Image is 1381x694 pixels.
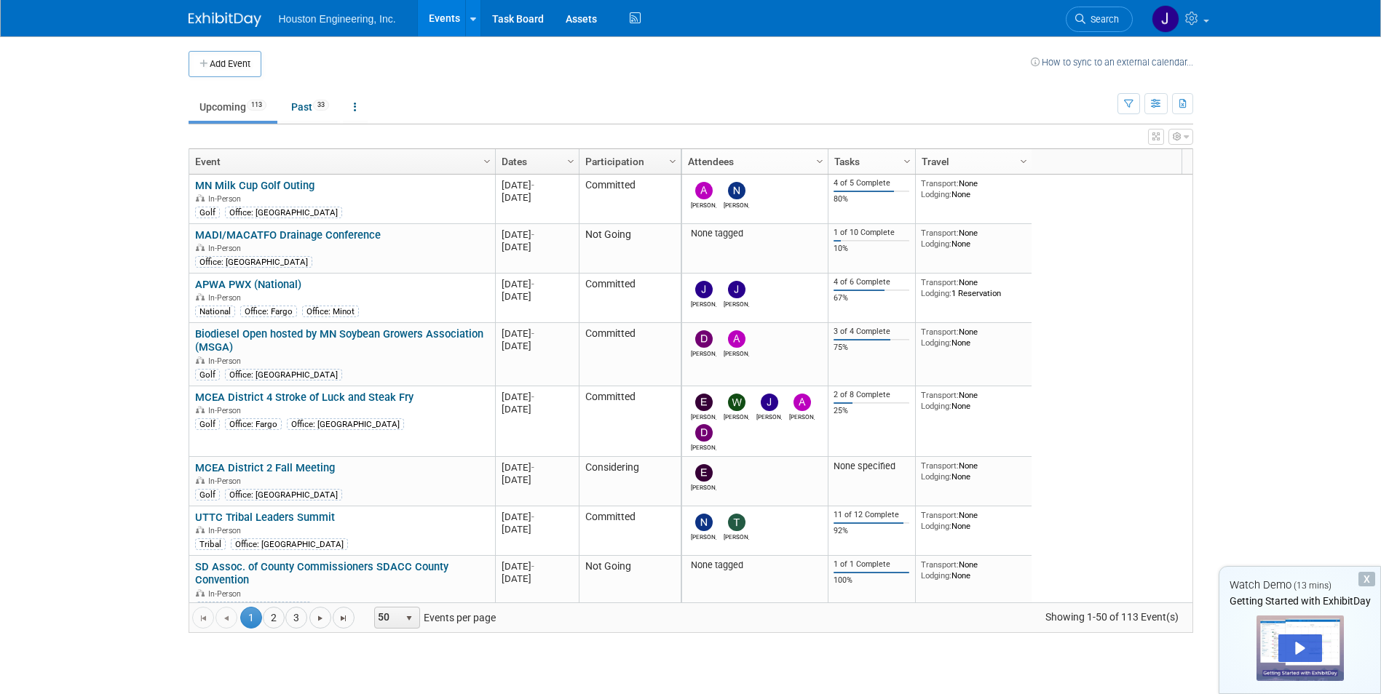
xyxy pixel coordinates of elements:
a: Tasks [834,149,906,174]
div: [DATE] [502,391,572,403]
span: Lodging: [921,239,951,249]
a: SD Assoc. of County Commissioners SDACC County Convention [195,560,448,587]
span: Column Settings [1018,156,1029,167]
div: Joe Reiter [724,298,749,308]
span: Lodging: [921,570,951,581]
span: Transport: [921,228,959,238]
span: - [531,180,534,191]
a: Column Settings [1016,149,1032,171]
a: Column Settings [563,149,579,171]
a: Column Settings [812,149,828,171]
span: Lodging: [921,401,951,411]
div: Office: [GEOGRAPHIC_DATA] [231,538,348,550]
div: [DATE] [502,511,572,523]
img: erik hove [695,464,713,482]
div: [DATE] [502,340,572,352]
div: Jerry Bents [691,298,716,308]
span: Go to the last page [338,613,349,624]
div: None None [921,460,1026,482]
div: Office: Minot [302,306,359,317]
a: 3 [285,607,307,629]
img: Derek Kayser [695,424,713,442]
img: Joe Reiter [728,281,745,298]
div: [DATE] [502,191,572,204]
div: [DATE] [502,179,572,191]
img: In-Person Event [196,244,205,251]
div: Derek Kayser [691,442,716,451]
div: 25% [834,406,909,416]
div: None tagged [687,559,822,571]
img: In-Person Event [196,476,205,484]
img: In-Person Event [196,356,205,364]
div: 75% [834,343,909,353]
div: None None [921,228,1026,249]
a: How to sync to an external calendar... [1031,57,1193,68]
div: 4 of 6 Complete [834,277,909,287]
div: Golf [195,207,220,218]
div: Wes Keller [724,411,749,420]
span: - [531,328,534,339]
td: Considering [579,457,681,506]
div: 11 of 12 Complete [834,510,909,520]
div: [DATE] [502,290,572,303]
span: Transport: [921,460,959,471]
img: Tyson Jeannotte [728,514,745,531]
img: In-Person Event [196,194,205,202]
div: Office: [GEOGRAPHIC_DATA] [225,207,342,218]
a: Biodiesel Open hosted by MN Soybean Growers Association (MSGA) [195,327,483,354]
img: Wes Keller [728,394,745,411]
div: None None [921,178,1026,199]
div: 67% [834,293,909,303]
div: 4 of 5 Complete [834,178,909,188]
span: Lodging: [921,338,951,348]
div: None 1 Reservation [921,277,1026,298]
span: - [531,561,534,572]
div: Aaron Frankl [691,199,716,209]
a: MADI/MACATFO Drainage Conference [195,228,381,242]
div: 1 of 1 Complete [834,559,909,570]
a: Dates [502,149,569,174]
div: Nathaniel Baeumler [724,199,749,209]
img: Aaron Frankl [728,330,745,348]
div: National [195,306,235,317]
img: In-Person Event [196,526,205,533]
span: In-Person [208,589,245,599]
div: None None [921,510,1026,531]
img: Aaron Frankl [695,182,713,199]
a: Column Settings [665,149,681,171]
div: None tagged [687,228,822,239]
span: Column Settings [901,156,913,167]
span: - [531,391,534,402]
div: Office: [GEOGRAPHIC_DATA] [195,256,312,268]
div: Watch Demo [1219,578,1380,593]
a: 2 [263,607,285,629]
span: select [403,613,415,624]
div: Tribal [195,538,226,550]
a: Go to the last page [333,607,355,629]
span: 50 [375,607,400,628]
div: 92% [834,526,909,536]
span: In-Person [208,194,245,204]
img: Adam Ruud [794,394,811,411]
td: Committed [579,506,681,556]
div: None None [921,390,1026,411]
div: Office: Fargo [225,418,282,430]
span: In-Person [208,406,245,415]
button: Add Event [189,51,261,77]
div: 10% [834,244,909,254]
div: None specified [834,460,909,472]
img: Jessica Lambrecht [1152,5,1179,33]
a: Participation [585,149,671,174]
span: In-Person [208,526,245,535]
td: Not Going [579,556,681,619]
span: Showing 1-50 of 113 Event(s) [1032,607,1192,627]
a: Column Settings [899,149,915,171]
span: Column Settings [667,156,678,167]
span: Search [1085,14,1119,25]
a: Search [1066,7,1133,32]
div: Dismiss [1358,572,1375,586]
div: None None [921,559,1026,581]
img: Nathaniel Baeumler [728,182,745,199]
div: 100% [834,575,909,586]
a: Go to the first page [192,607,214,629]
